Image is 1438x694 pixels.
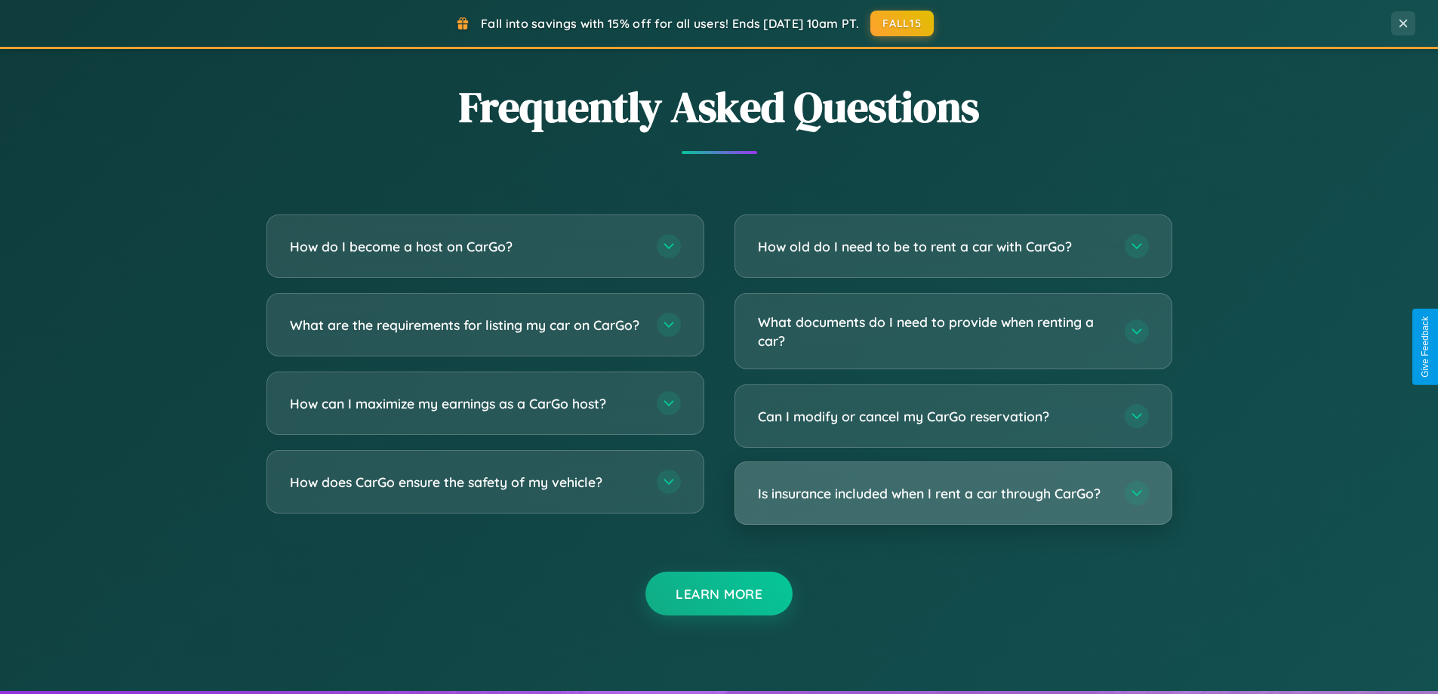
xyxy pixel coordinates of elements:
h3: How does CarGo ensure the safety of my vehicle? [290,473,642,492]
h3: How old do I need to be to rent a car with CarGo? [758,237,1110,256]
button: FALL15 [870,11,934,36]
div: Give Feedback [1420,316,1430,378]
h3: Is insurance included when I rent a car through CarGo? [758,484,1110,503]
h2: Frequently Asked Questions [266,78,1172,136]
h3: What documents do I need to provide when renting a car? [758,313,1110,350]
h3: Can I modify or cancel my CarGo reservation? [758,407,1110,426]
h3: How do I become a host on CarGo? [290,237,642,256]
button: Learn More [645,572,793,615]
h3: What are the requirements for listing my car on CarGo? [290,316,642,335]
span: Fall into savings with 15% off for all users! Ends [DATE] 10am PT. [481,16,859,31]
h3: How can I maximize my earnings as a CarGo host? [290,394,642,413]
